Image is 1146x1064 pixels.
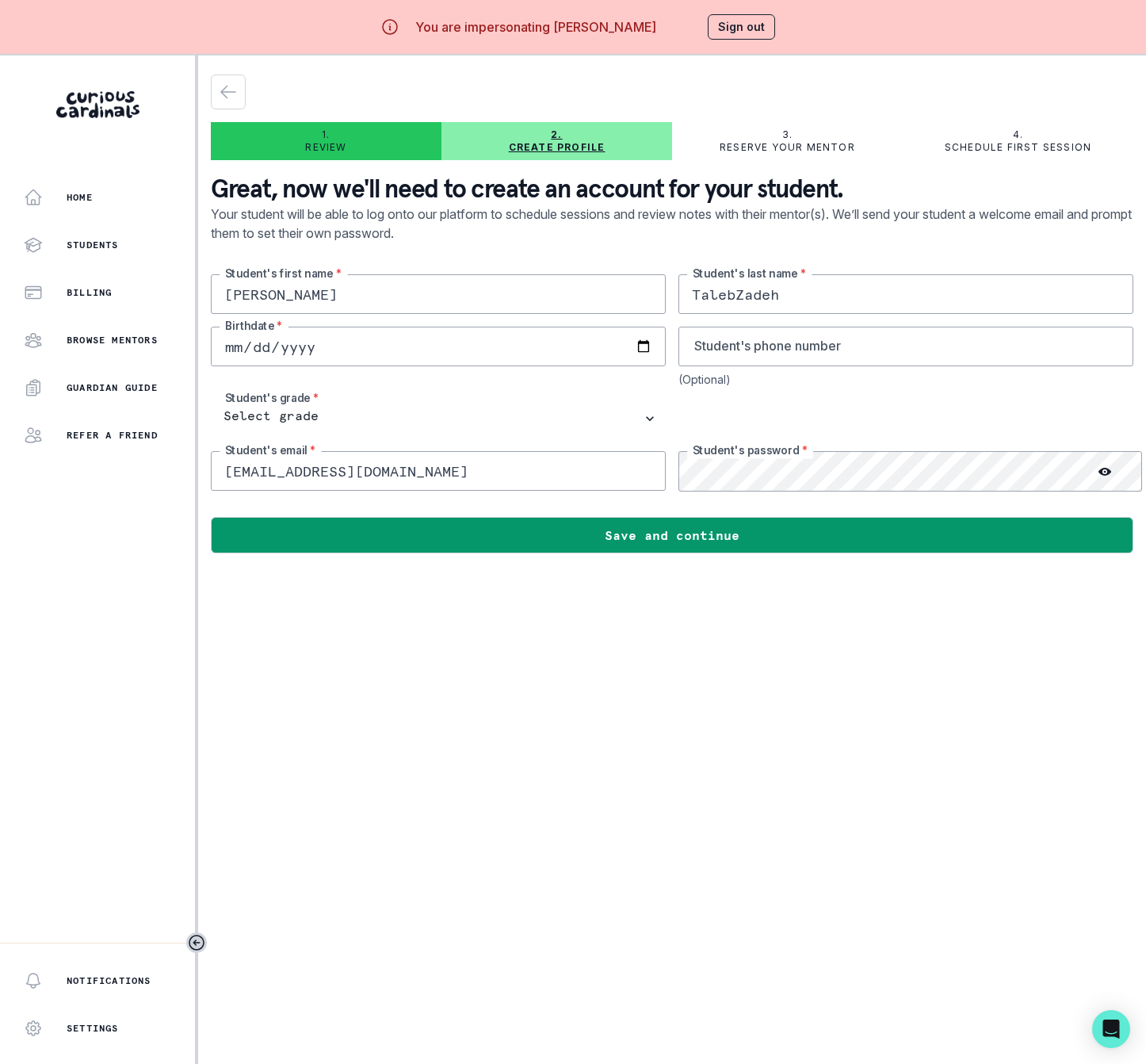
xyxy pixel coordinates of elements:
[211,517,1133,553] button: Save and continue
[322,128,330,141] p: 1.
[551,128,562,141] p: 2.
[67,286,112,299] p: Billing
[186,932,207,953] button: Toggle sidebar
[678,373,1133,386] div: (Optional)
[509,141,605,154] p: Create profile
[1092,1010,1130,1048] div: Open Intercom Messenger
[720,141,855,154] p: Reserve your mentor
[67,334,158,346] p: Browse Mentors
[211,173,1133,205] p: Great, now we'll need to create an account for your student.
[56,91,139,118] img: Curious Cardinals Logo
[305,141,346,154] p: Review
[67,381,158,394] p: Guardian Guide
[415,17,656,36] p: You are impersonating [PERSON_NAME]
[1013,128,1023,141] p: 4.
[708,14,775,40] button: Sign out
[67,191,93,204] p: Home
[67,239,119,251] p: Students
[782,128,793,141] p: 3.
[211,205,1133,274] p: Your student will be able to log onto our platform to schedule sessions and review notes with the...
[945,141,1091,154] p: Schedule first session
[67,429,158,442] p: Refer a friend
[67,974,151,987] p: Notifications
[67,1022,119,1035] p: Settings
